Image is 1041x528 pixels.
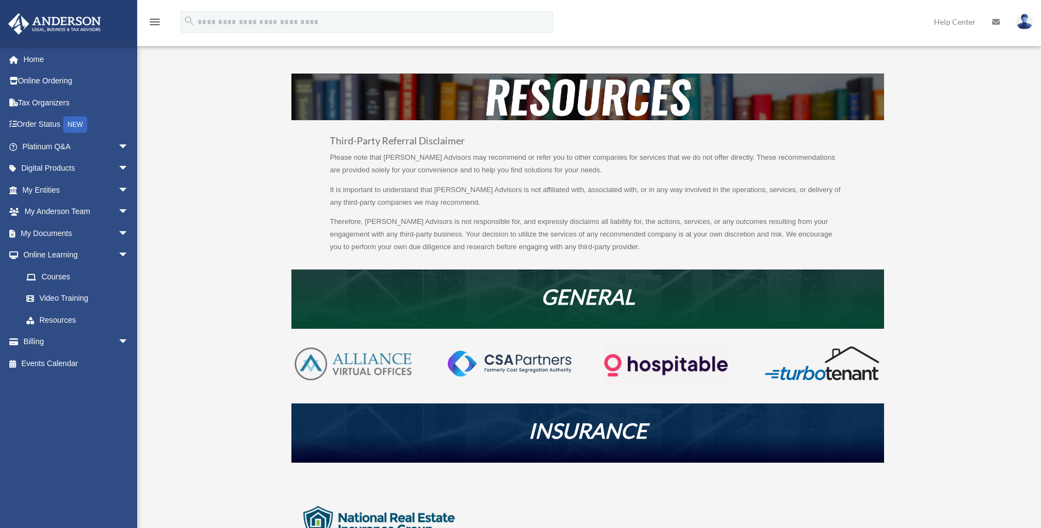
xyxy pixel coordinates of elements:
[148,15,161,29] i: menu
[148,19,161,29] a: menu
[8,201,145,223] a: My Anderson Teamarrow_drop_down
[118,179,140,201] span: arrow_drop_down
[15,288,145,310] a: Video Training
[63,116,87,133] div: NEW
[8,92,145,114] a: Tax Organizers
[1016,14,1033,30] img: User Pic
[15,266,145,288] a: Courses
[118,158,140,180] span: arrow_drop_down
[330,151,846,184] p: Please note that [PERSON_NAME] Advisors may recommend or refer you to other companies for service...
[15,309,140,331] a: Resources
[8,352,145,374] a: Events Calendar
[8,114,145,136] a: Order StatusNEW
[291,345,415,383] img: AVO-logo-1-color
[8,70,145,92] a: Online Ordering
[291,74,884,120] img: resources-header
[760,345,884,381] img: turbotenant
[8,48,145,70] a: Home
[118,244,140,267] span: arrow_drop_down
[118,201,140,223] span: arrow_drop_down
[8,136,145,158] a: Platinum Q&Aarrow_drop_down
[118,331,140,353] span: arrow_drop_down
[183,15,195,27] i: search
[330,136,846,151] h3: Third-Party Referral Disclaimer
[118,136,140,158] span: arrow_drop_down
[8,179,145,201] a: My Entitiesarrow_drop_down
[330,216,846,253] p: Therefore, [PERSON_NAME] Advisors is not responsible for, and expressly disclaims all liability f...
[118,222,140,245] span: arrow_drop_down
[448,351,571,376] img: CSA-partners-Formerly-Cost-Segregation-Authority
[541,284,635,309] em: GENERAL
[8,331,145,353] a: Billingarrow_drop_down
[604,345,728,385] img: Logo-transparent-dark
[330,184,846,216] p: It is important to understand that [PERSON_NAME] Advisors is not affiliated with, associated with...
[528,418,647,443] em: INSURANCE
[8,244,145,266] a: Online Learningarrow_drop_down
[8,158,145,179] a: Digital Productsarrow_drop_down
[5,13,104,35] img: Anderson Advisors Platinum Portal
[8,222,145,244] a: My Documentsarrow_drop_down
